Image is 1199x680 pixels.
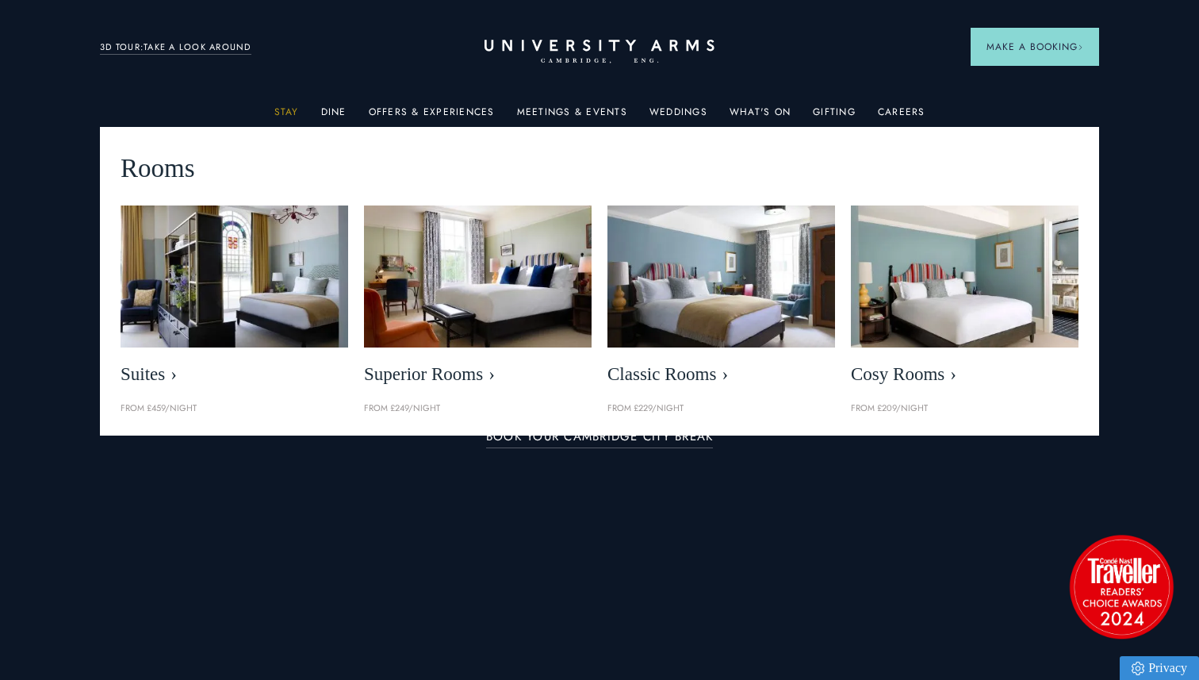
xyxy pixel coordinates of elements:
[121,206,348,394] a: image-21e87f5add22128270780cf7737b92e839d7d65d-400x250-jpg Suites
[607,206,835,394] a: image-7eccef6fe4fe90343db89eb79f703814c40db8b4-400x250-jpg Classic Rooms
[121,401,348,416] p: From £459/night
[364,206,592,348] img: image-5bdf0f703dacc765be5ca7f9d527278f30b65e65-400x250-jpg
[369,106,495,127] a: Offers & Experiences
[851,363,1078,386] span: Cosy Rooms
[364,363,592,386] span: Superior Rooms
[364,401,592,416] p: From £249/night
[1120,656,1199,680] a: Privacy
[485,40,714,64] a: Home
[851,206,1078,394] a: image-0c4e569bfe2498b75de12d7d88bf10a1f5f839d4-400x250-jpg Cosy Rooms
[517,106,627,127] a: Meetings & Events
[364,206,592,394] a: image-5bdf0f703dacc765be5ca7f9d527278f30b65e65-400x250-jpg Superior Rooms
[730,106,791,127] a: What's On
[121,206,348,348] img: image-21e87f5add22128270780cf7737b92e839d7d65d-400x250-jpg
[813,106,856,127] a: Gifting
[121,363,348,386] span: Suites
[100,40,251,55] a: 3D TOUR:TAKE A LOOK AROUND
[649,106,707,127] a: Weddings
[274,106,299,127] a: Stay
[321,106,347,127] a: Dine
[607,363,835,386] span: Classic Rooms
[1062,527,1181,646] img: image-2524eff8f0c5d55edbf694693304c4387916dea5-1501x1501-png
[851,206,1078,348] img: image-0c4e569bfe2498b75de12d7d88bf10a1f5f839d4-400x250-jpg
[971,28,1099,66] button: Make a BookingArrow icon
[1078,44,1083,50] img: Arrow icon
[607,401,835,416] p: From £229/night
[607,206,835,348] img: image-7eccef6fe4fe90343db89eb79f703814c40db8b4-400x250-jpg
[1132,662,1144,675] img: Privacy
[986,40,1083,54] span: Make a Booking
[121,148,195,190] span: Rooms
[486,430,714,448] a: BOOK YOUR CAMBRIDGE CITY BREAK
[851,401,1078,416] p: From £209/night
[878,106,925,127] a: Careers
